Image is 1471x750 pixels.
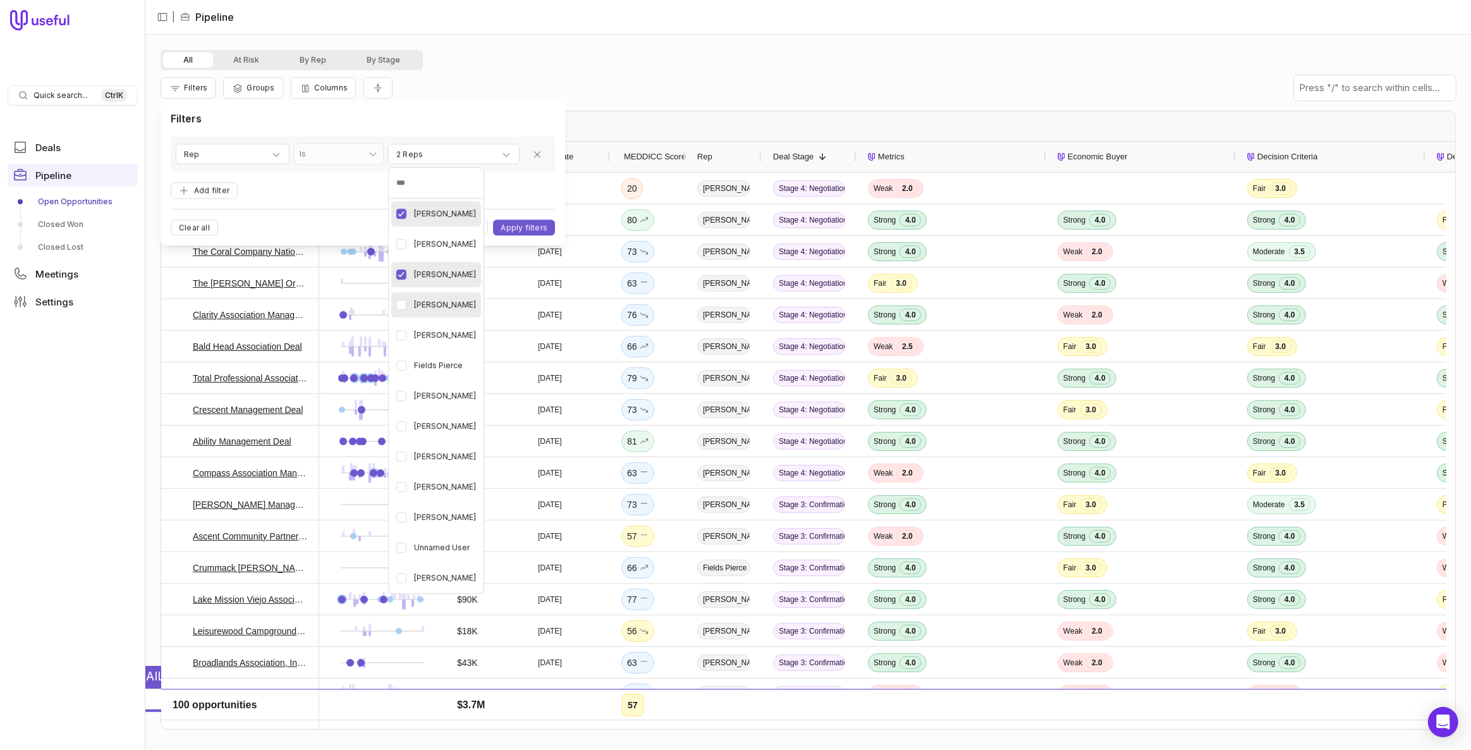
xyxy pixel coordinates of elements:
[414,540,470,555] span: Unnamed User
[414,388,476,403] span: [PERSON_NAME]
[414,510,476,525] span: [PERSON_NAME]
[414,419,476,434] span: [PERSON_NAME]
[414,328,476,343] span: [PERSON_NAME]
[414,449,476,464] span: [PERSON_NAME]
[414,297,476,312] span: [PERSON_NAME]
[414,570,476,586] span: [PERSON_NAME]
[414,206,476,221] span: [PERSON_NAME]
[414,237,476,252] span: [PERSON_NAME]
[414,267,476,282] span: [PERSON_NAME]
[414,358,463,373] span: Fields Pierce
[414,479,476,495] span: [PERSON_NAME]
